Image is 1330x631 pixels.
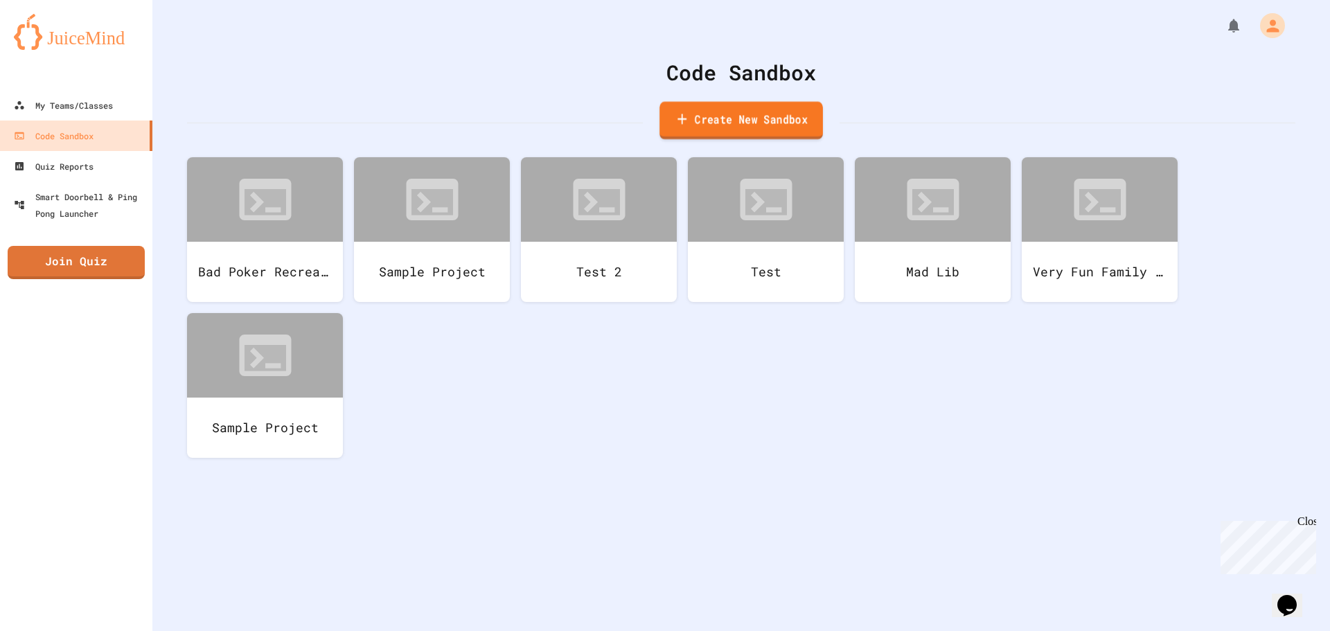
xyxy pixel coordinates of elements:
div: Test [688,242,844,302]
div: Code Sandbox [14,127,94,144]
div: Very Fun Family Friendly Game [1022,242,1178,302]
a: Sample Project [354,157,510,302]
iframe: chat widget [1272,576,1316,617]
a: Join Quiz [8,246,145,279]
img: logo-orange.svg [14,14,139,50]
div: Test 2 [521,242,677,302]
div: Smart Doorbell & Ping Pong Launcher [14,188,147,222]
iframe: chat widget [1215,515,1316,574]
div: Chat with us now!Close [6,6,96,88]
div: Sample Project [187,398,343,458]
div: My Notifications [1200,14,1245,37]
a: Create New Sandbox [659,102,823,140]
div: Quiz Reports [14,158,94,175]
a: Test [688,157,844,302]
a: Test 2 [521,157,677,302]
a: Sample Project [187,313,343,458]
div: Code Sandbox [187,57,1295,88]
div: My Account [1245,10,1288,42]
a: Very Fun Family Friendly Game [1022,157,1178,302]
div: Bad Poker Recreation [187,242,343,302]
a: Mad Lib [855,157,1011,302]
div: Sample Project [354,242,510,302]
div: Mad Lib [855,242,1011,302]
div: My Teams/Classes [14,97,113,114]
a: Bad Poker Recreation [187,157,343,302]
